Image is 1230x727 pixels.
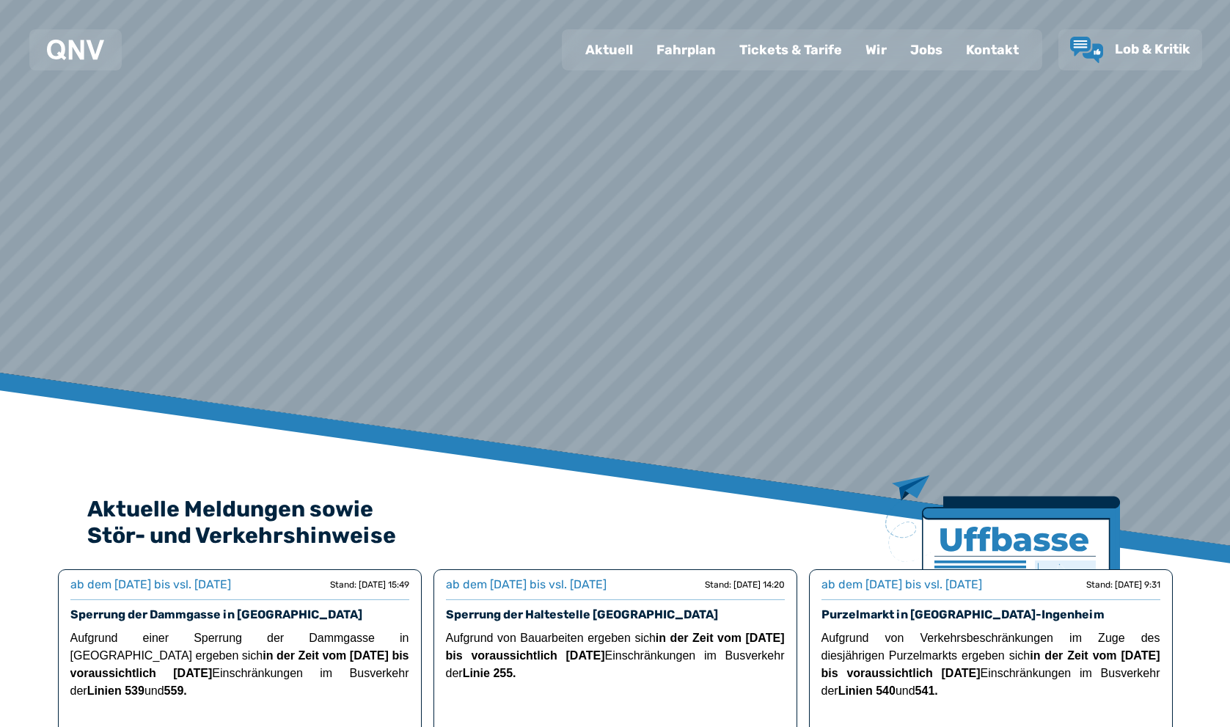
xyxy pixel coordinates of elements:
div: Stand: [DATE] 14:20 [705,579,785,591]
a: Purzelmarkt in [GEOGRAPHIC_DATA]-Ingenheim [821,607,1105,621]
a: Lob & Kritik [1070,37,1190,63]
strong: in der Zeit vom [DATE] bis voraussichtlich [DATE] [821,649,1160,679]
img: Zeitung mit Titel Uffbase [885,475,1120,658]
img: QNV Logo [47,40,104,60]
a: QNV Logo [47,35,104,65]
a: Kontakt [954,31,1031,69]
strong: in der Zeit vom [DATE] bis voraussichtlich [DATE] [446,632,785,662]
span: Aufgrund einer Sperrung der Dammgasse in [GEOGRAPHIC_DATA] ergeben sich Einschränkungen im Busver... [70,632,409,697]
span: und [144,684,187,697]
strong: Linie 255. [463,667,516,679]
span: Lob & Kritik [1115,41,1190,57]
a: Sperrung der Dammgasse in [GEOGRAPHIC_DATA] [70,607,362,621]
strong: 559. [164,684,187,697]
span: Aufgrund von Bauarbeiten ergeben sich Einschränkungen im Busverkehr der [446,632,785,679]
strong: Linien 539 [87,684,144,697]
h2: Aktuelle Meldungen sowie Stör- und Verkehrshinweise [87,496,1143,549]
div: Stand: [DATE] 15:49 [330,579,409,591]
a: Jobs [898,31,954,69]
a: Wir [854,31,898,69]
a: Fahrplan [645,31,728,69]
a: Aktuell [574,31,645,69]
div: ab dem [DATE] bis vsl. [DATE] [821,576,982,593]
span: Aufgrund von Verkehrsbeschränkungen im Zuge des diesjährigen Purzelmarkts ergeben sich Einschränk... [821,632,1160,697]
div: ab dem [DATE] bis vsl. [DATE] [446,576,607,593]
div: Stand: [DATE] 9:31 [1086,579,1160,591]
strong: in der Zeit vom [DATE] bis voraussichtlich [DATE] [70,649,409,679]
div: ab dem [DATE] bis vsl. [DATE] [70,576,231,593]
a: Tickets & Tarife [728,31,854,69]
strong: Linien 540 [838,684,896,697]
strong: 541. [915,684,938,697]
a: Sperrung der Haltestelle [GEOGRAPHIC_DATA] [446,607,718,621]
